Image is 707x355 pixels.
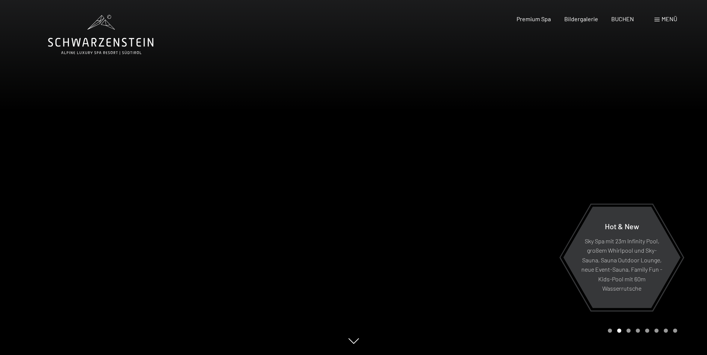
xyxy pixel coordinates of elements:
a: Hot & New Sky Spa mit 23m Infinity Pool, großem Whirlpool und Sky-Sauna, Sauna Outdoor Lounge, ne... [563,206,681,308]
div: Carousel Page 1 [608,329,612,333]
a: Bildergalerie [564,15,598,22]
a: BUCHEN [611,15,634,22]
div: Carousel Page 3 [626,329,631,333]
span: Menü [662,15,677,22]
div: Carousel Page 2 (Current Slide) [617,329,621,333]
p: Sky Spa mit 23m Infinity Pool, großem Whirlpool und Sky-Sauna, Sauna Outdoor Lounge, neue Event-S... [581,236,662,293]
div: Carousel Page 4 [636,329,640,333]
a: Premium Spa [517,15,551,22]
div: Carousel Page 5 [645,329,649,333]
div: Carousel Pagination [605,329,677,333]
div: Carousel Page 6 [654,329,659,333]
span: Hot & New [605,221,639,230]
div: Carousel Page 8 [673,329,677,333]
div: Carousel Page 7 [664,329,668,333]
